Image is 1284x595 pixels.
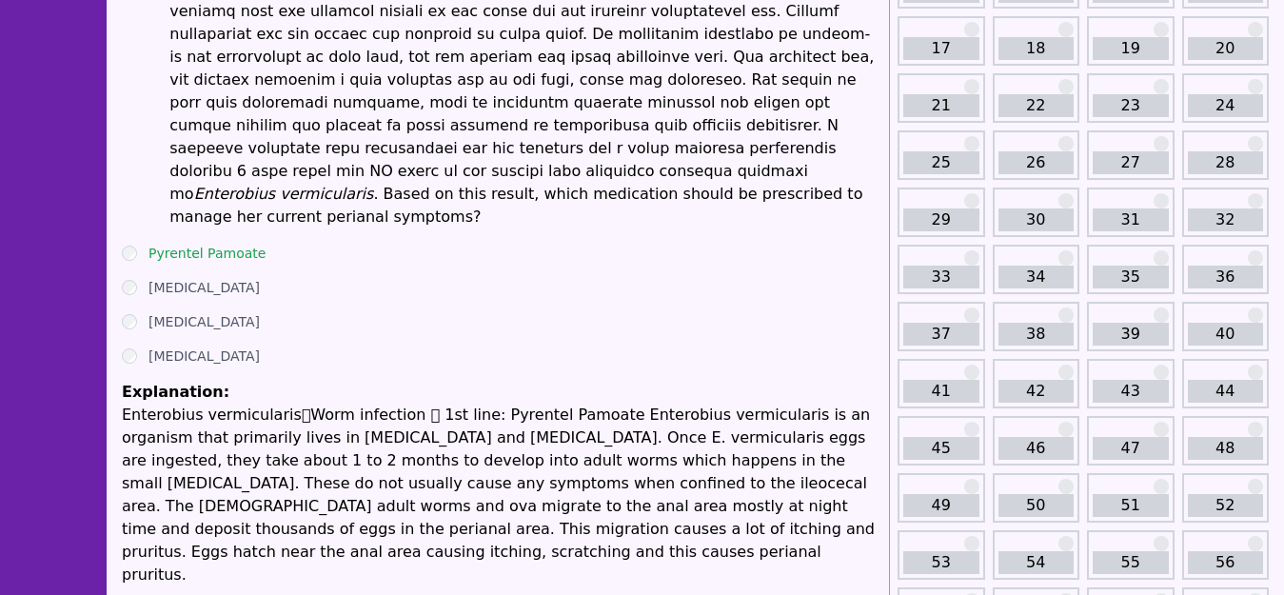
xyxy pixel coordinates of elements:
a: 45 [903,437,979,460]
a: 27 [1093,151,1169,174]
a: 53 [903,551,979,574]
a: 43 [1093,380,1169,403]
a: 24 [1188,94,1264,117]
a: 55 [1093,551,1169,574]
label: [MEDICAL_DATA] [148,312,260,331]
label: [MEDICAL_DATA] [148,278,260,297]
a: 47 [1093,437,1169,460]
a: 39 [1093,323,1169,346]
a: 20 [1188,37,1264,60]
a: 28 [1188,151,1264,174]
a: 31 [1093,208,1169,231]
a: 49 [903,494,979,517]
a: 42 [998,380,1075,403]
em: Enterobius vermicularis [194,185,374,203]
a: 44 [1188,380,1264,403]
a: 36 [1188,266,1264,288]
a: 54 [998,551,1075,574]
a: 22 [998,94,1075,117]
a: 21 [903,94,979,117]
p: Enterobius vermicularisWorm infection  1st line: Pyrentel Pamoate Enterobius vermicularis is an... [122,404,881,586]
a: 35 [1093,266,1169,288]
a: 26 [998,151,1075,174]
a: 46 [998,437,1075,460]
a: 19 [1093,37,1169,60]
a: 56 [1188,551,1264,574]
span: Explanation: [122,383,229,401]
a: 37 [903,323,979,346]
a: 50 [998,494,1075,517]
a: 48 [1188,437,1264,460]
a: 52 [1188,494,1264,517]
a: 40 [1188,323,1264,346]
a: 17 [903,37,979,60]
a: 29 [903,208,979,231]
a: 23 [1093,94,1169,117]
a: 33 [903,266,979,288]
a: 18 [998,37,1075,60]
a: 32 [1188,208,1264,231]
a: 38 [998,323,1075,346]
a: 41 [903,380,979,403]
a: 51 [1093,494,1169,517]
label: Pyrentel Pamoate [148,244,266,263]
a: 25 [903,151,979,174]
label: [MEDICAL_DATA] [148,347,260,366]
a: 34 [998,266,1075,288]
a: 30 [998,208,1075,231]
